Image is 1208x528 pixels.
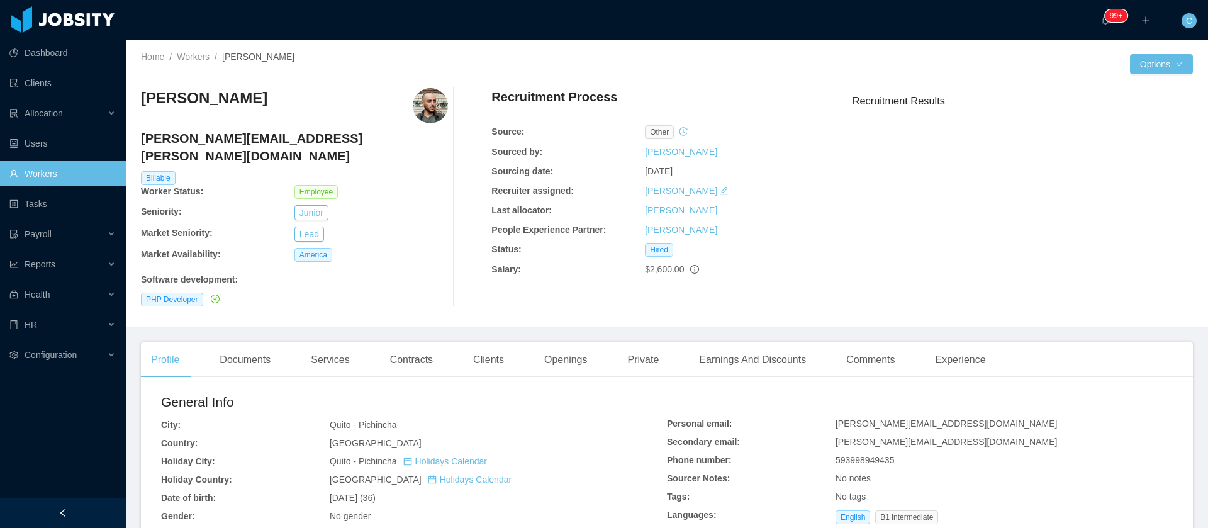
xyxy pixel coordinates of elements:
span: Quito - Pichincha [330,420,397,430]
i: icon: solution [9,109,18,118]
i: icon: book [9,320,18,329]
a: icon: auditClients [9,70,116,96]
span: [GEOGRAPHIC_DATA] [330,475,512,485]
span: info-circle [690,265,699,274]
span: [GEOGRAPHIC_DATA] [330,438,422,448]
i: icon: line-chart [9,260,18,269]
button: Junior [294,205,328,220]
a: [PERSON_NAME] [645,147,717,157]
b: Source: [491,126,524,137]
i: icon: calendar [403,457,412,466]
a: icon: calendarHolidays Calendar [428,475,512,485]
b: Sourcing date: [491,166,553,176]
b: Secondary email: [667,437,740,447]
b: Market Availability: [141,249,221,259]
b: Sourcer Notes: [667,473,730,483]
b: Phone number: [667,455,732,465]
b: Sourced by: [491,147,542,157]
img: c9f68550-9bc8-11eb-990e-6b87ba22948e_6655e7e6cac86-400w.png [413,88,448,123]
span: No notes [836,473,871,483]
div: Openings [534,342,598,378]
a: icon: userWorkers [9,161,116,186]
b: Languages: [667,510,717,520]
h4: [PERSON_NAME][EMAIL_ADDRESS][PERSON_NAME][DOMAIN_NAME] [141,130,448,165]
b: Date of birth: [161,493,216,503]
i: icon: edit [720,186,729,195]
span: HR [25,320,37,330]
span: C [1186,13,1192,28]
div: Contracts [380,342,443,378]
span: $2,600.00 [645,264,684,274]
button: Optionsicon: down [1130,54,1193,74]
i: icon: file-protect [9,230,18,239]
b: Tags: [667,491,690,502]
a: icon: pie-chartDashboard [9,40,116,65]
span: [DATE] (36) [330,493,376,503]
a: [PERSON_NAME] [645,186,717,196]
h3: [PERSON_NAME] [141,88,267,108]
a: [PERSON_NAME] [645,205,717,215]
b: Status: [491,244,521,254]
span: Configuration [25,350,77,360]
b: People Experience Partner: [491,225,606,235]
span: Payroll [25,229,52,239]
span: Billable [141,171,176,185]
div: Profile [141,342,189,378]
span: Quito - Pichincha [330,456,487,466]
h4: Recruitment Process [491,88,617,106]
span: [PERSON_NAME][EMAIL_ADDRESS][DOMAIN_NAME] [836,418,1057,429]
div: Services [301,342,359,378]
b: Holiday City: [161,456,215,466]
span: [PERSON_NAME] [222,52,294,62]
span: 593998949435 [836,455,894,465]
sup: 203 [1105,9,1127,22]
span: / [169,52,172,62]
span: Allocation [25,108,63,118]
i: icon: medicine-box [9,290,18,299]
a: Workers [177,52,210,62]
span: / [215,52,217,62]
h2: General Info [161,392,667,412]
span: B1 intermediate [875,510,938,524]
span: America [294,248,332,262]
i: icon: bell [1101,16,1110,25]
i: icon: history [679,127,688,136]
div: Experience [926,342,996,378]
a: icon: profileTasks [9,191,116,216]
div: Comments [836,342,905,378]
b: Country: [161,438,198,448]
b: Holiday Country: [161,475,232,485]
b: Last allocator: [491,205,552,215]
b: Gender: [161,511,195,521]
span: other [645,125,674,139]
div: Clients [463,342,514,378]
a: icon: robotUsers [9,131,116,156]
span: Employee [294,185,338,199]
span: Health [25,289,50,300]
b: Recruiter assigned: [491,186,574,196]
a: icon: check-circle [208,294,220,304]
b: Personal email: [667,418,732,429]
i: icon: setting [9,351,18,359]
div: Documents [210,342,281,378]
span: PHP Developer [141,293,203,306]
span: Reports [25,259,55,269]
span: [PERSON_NAME][EMAIL_ADDRESS][DOMAIN_NAME] [836,437,1057,447]
b: Market Seniority: [141,228,213,238]
div: No tags [836,490,1173,503]
button: Lead [294,227,324,242]
div: Earnings And Discounts [689,342,816,378]
b: Worker Status: [141,186,203,196]
span: English [836,510,870,524]
h3: Recruitment Results [853,93,1193,109]
a: Home [141,52,164,62]
i: icon: plus [1141,16,1150,25]
b: City: [161,420,181,430]
span: Hired [645,243,673,257]
a: [PERSON_NAME] [645,225,717,235]
i: icon: check-circle [211,295,220,303]
i: icon: calendar [428,475,437,484]
span: [DATE] [645,166,673,176]
div: Private [618,342,669,378]
span: No gender [330,511,371,521]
